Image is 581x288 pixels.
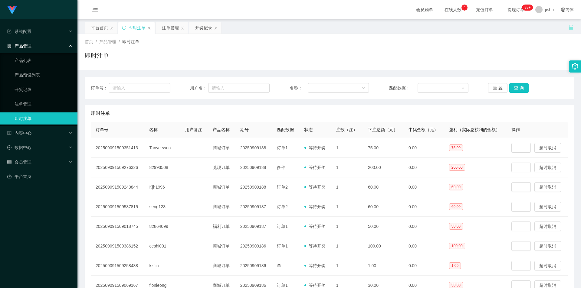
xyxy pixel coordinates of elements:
[534,202,561,212] button: 超时取消
[15,54,73,66] a: 产品列表
[511,127,520,132] span: 操作
[7,131,31,135] span: 内容中心
[110,26,113,30] i: 图标: close
[235,217,272,236] td: 20250909187
[304,244,326,248] span: 等待开奖
[511,163,531,172] button: 修 改
[149,127,158,132] span: 名称
[511,182,531,192] button: 修 改
[7,145,31,150] span: 数据中心
[91,85,109,91] span: 订单号：
[449,127,500,132] span: 盈利（实际总获利的金额）
[404,217,444,236] td: 0.00
[449,164,465,171] span: 200.00
[461,86,465,90] i: 图标: down
[235,236,272,256] td: 20250909186
[7,29,11,34] i: 图标: form
[85,51,109,60] h1: 即时注单
[213,127,230,132] span: 产品名称
[331,177,363,197] td: 1
[511,143,531,153] button: 修 改
[85,39,93,44] span: 首页
[214,26,218,30] i: 图标: close
[235,158,272,177] td: 20250909188
[144,236,180,256] td: ceshi001
[7,170,73,183] a: 图标: dashboard平台首页
[363,236,404,256] td: 100.00
[534,182,561,192] button: 超时取消
[109,83,170,93] input: 请输入
[99,39,116,44] span: 产品管理
[147,26,151,30] i: 图标: close
[331,138,363,158] td: 1
[461,5,468,11] sup: 4
[441,8,464,12] span: 在线人数
[534,222,561,231] button: 超时取消
[404,197,444,217] td: 0.00
[277,185,288,189] span: 订单2
[449,223,463,230] span: 50.00
[363,177,404,197] td: 60.00
[7,44,31,48] span: 产品管理
[208,197,235,217] td: 商城订单
[304,263,326,268] span: 等待开奖
[331,197,363,217] td: 1
[534,143,561,153] button: 超时取消
[7,44,11,48] i: 图标: appstore-o
[144,197,180,217] td: seng123
[409,127,438,132] span: 中奖金额（元）
[277,127,294,132] span: 匹配数据
[122,39,139,44] span: 即时注单
[208,217,235,236] td: 福利订单
[404,256,444,276] td: 0.00
[185,127,202,132] span: 用户备注
[85,0,105,20] i: 图标: menu-fold
[96,39,97,44] span: /
[304,204,326,209] span: 等待开奖
[304,224,326,229] span: 等待开奖
[277,165,285,170] span: 多件
[362,86,365,90] i: 图标: down
[208,256,235,276] td: 商城订单
[240,127,249,132] span: 期号
[208,138,235,158] td: 商城订单
[331,158,363,177] td: 1
[96,127,108,132] span: 订单号
[91,236,144,256] td: 202509091509386152
[122,26,126,30] i: 图标: sync
[91,217,144,236] td: 202509091509018745
[304,283,326,288] span: 等待开奖
[404,236,444,256] td: 0.00
[368,127,398,132] span: 下注总额（元）
[509,83,529,93] button: 查 询
[277,224,288,229] span: 订单1
[277,204,288,209] span: 订单2
[144,138,180,158] td: Tanyeewen
[363,256,404,276] td: 1.00
[277,263,281,268] span: 单
[235,138,272,158] td: 20250909188
[568,24,574,30] i: 图标: unlock
[449,262,461,269] span: 1.00
[277,244,288,248] span: 订单1
[15,98,73,110] a: 注单管理
[449,144,463,151] span: 75.00
[534,163,561,172] button: 超时取消
[7,131,11,135] i: 图标: profile
[449,203,463,210] span: 60.00
[7,145,11,150] i: 图标: check-circle-o
[119,39,120,44] span: /
[404,158,444,177] td: 0.00
[181,26,184,30] i: 图标: close
[162,22,179,34] div: 注单管理
[91,197,144,217] td: 202509091509587815
[91,110,110,117] span: 即时注单
[404,138,444,158] td: 0.00
[331,236,363,256] td: 1
[277,283,288,288] span: 订单1
[304,165,326,170] span: 等待开奖
[144,217,180,236] td: 82864099
[464,5,466,11] p: 4
[15,112,73,125] a: 即时注单
[129,22,146,34] div: 即时注单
